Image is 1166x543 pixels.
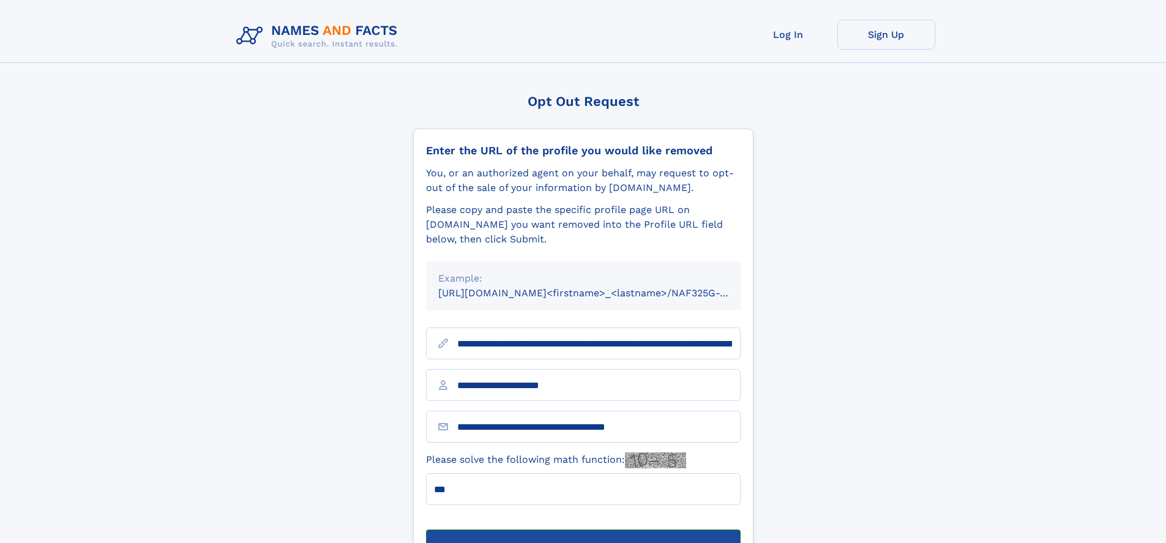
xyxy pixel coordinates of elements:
[837,20,935,50] a: Sign Up
[438,271,728,286] div: Example:
[413,94,753,109] div: Opt Out Request
[231,20,408,53] img: Logo Names and Facts
[438,287,764,299] small: [URL][DOMAIN_NAME]<firstname>_<lastname>/NAF325G-xxxxxxxx
[426,452,686,468] label: Please solve the following math function:
[426,166,741,195] div: You, or an authorized agent on your behalf, may request to opt-out of the sale of your informatio...
[426,144,741,157] div: Enter the URL of the profile you would like removed
[426,203,741,247] div: Please copy and paste the specific profile page URL on [DOMAIN_NAME] you want removed into the Pr...
[739,20,837,50] a: Log In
